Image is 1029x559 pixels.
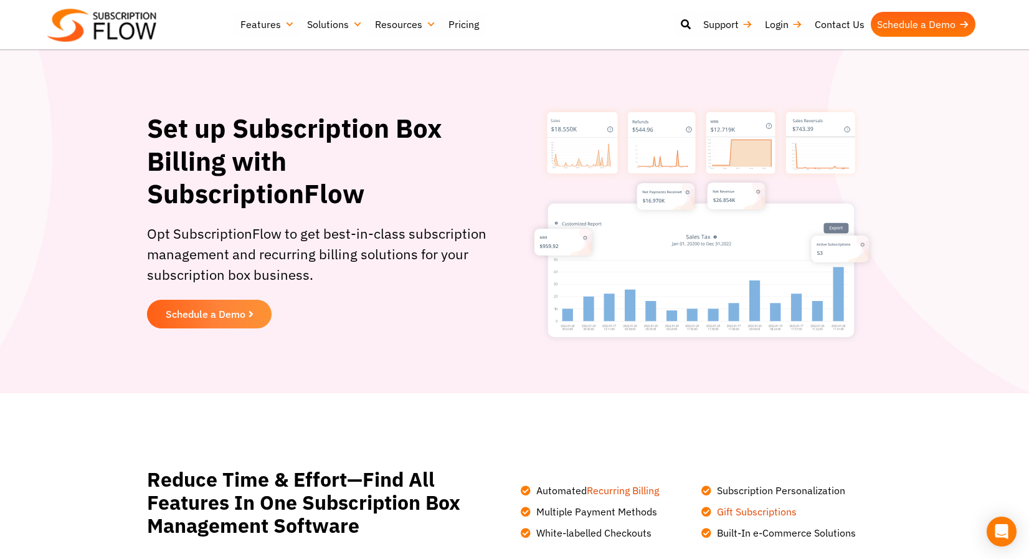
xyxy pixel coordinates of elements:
p: Opt SubscriptionFlow to get best-in-class subscription management and recurring billing solutions... [147,223,508,285]
span: Schedule a Demo [166,309,245,319]
span: Automated [533,483,659,498]
span: Built-In e-Commerce Solutions [714,525,856,540]
img: Subscription Box Billing [527,100,876,350]
span: White-labelled Checkouts [533,525,652,540]
a: Features [234,12,301,37]
a: Contact Us [808,12,871,37]
a: Support [697,12,759,37]
h2: Reduce Time & Effort—Find All Features In One Subscription Box Management Software [147,468,465,537]
a: Pricing [442,12,485,37]
a: Gift Subscriptions [717,505,797,518]
a: Recurring Billing [587,484,659,497]
span: Subscription Personalization [714,483,845,498]
a: Solutions [301,12,369,37]
a: Schedule a Demo [871,12,975,37]
a: Schedule a Demo [147,300,272,328]
div: Open Intercom Messenger [987,517,1017,547]
img: Subscriptionflow [47,9,156,42]
h1: Set up Subscription Box Billing with SubscriptionFlow [147,112,508,211]
span: Multiple Payment Methods [533,504,657,519]
a: Resources [369,12,442,37]
a: Login [759,12,808,37]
